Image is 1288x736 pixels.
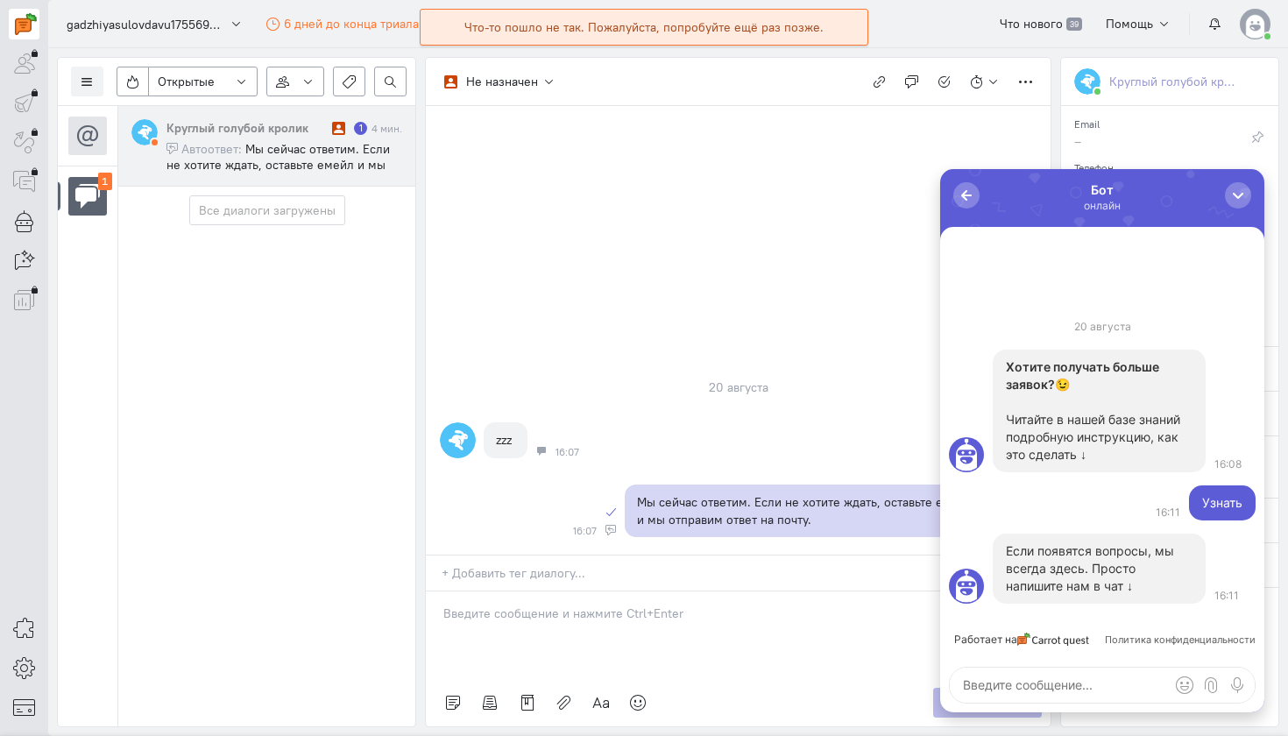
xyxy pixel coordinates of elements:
[1042,25,1100,43] span: Я согласен
[57,8,252,39] button: gadzhiyasulovdavu1755695118
[98,173,113,191] div: 1
[148,67,258,96] button: Открытые
[354,122,367,135] div: Есть неотвеченное сообщение пользователя
[464,18,824,36] div: Что-то пошло не так. Пожалуйста, попробуйте ещё раз позже.
[166,141,390,188] span: Мы сейчас ответим. Если не хотите ждать, оставьте емейл и мы отправим ответ на почту.
[9,461,154,480] a: Работает на
[990,9,1091,39] a: Что нового 39
[171,19,1007,49] div: Мы используем cookies для улучшения работы сайта, анализа трафика и персонализации. Используя сай...
[1074,132,1242,154] div: –
[1096,9,1181,39] button: Помощь
[466,73,538,90] div: Не назначен
[605,525,616,535] div: Автоответ
[1106,16,1153,32] span: Помощь
[189,195,345,225] button: Все диалоги загружены
[372,121,402,136] div: 4 мин.
[158,73,215,90] span: Открытые
[77,464,149,478] img: logo.svg
[637,493,980,528] div: Мы сейчас ответим. Если не хотите ждать, оставьте емейл и мы отправим ответ на почту.
[573,525,597,537] span: 16:07
[435,67,565,96] button: Не назначен
[1074,113,1100,131] small: Email
[262,325,302,343] div: Узнать
[66,190,219,223] strong: Хотите получать больше заявок?
[1240,9,1270,39] img: default-v4.png
[67,16,224,33] span: gadzhiyasulovdavu1755695118
[1027,17,1115,52] button: Я согласен
[14,463,77,478] div: Работает на
[284,16,419,32] span: 6 дней до конца триала
[66,373,252,426] p: Если появятся вопросы, мы всегда здесь. Просто напишите нам в чат ↓
[274,420,299,433] span: 16:11
[166,119,328,137] div: Круглый голубой кролик
[274,288,301,301] span: 16:08
[181,141,242,157] span: Автоответ:
[1000,16,1063,32] span: Что нового
[496,431,515,449] div: zzz
[556,446,579,458] span: 16:07
[933,688,1043,718] button: Отправить
[699,375,778,400] div: 20 августа
[1074,157,1114,174] small: Телефон
[125,147,200,167] div: 20 августа
[66,189,252,224] p: 😉
[144,13,180,29] div: Бот
[15,13,37,35] img: carrot-quest.svg
[216,336,240,350] span: 16:11
[165,466,315,476] a: Политика конфиденциальности
[1109,73,1235,90] div: Круглый голубой кролик
[1066,18,1081,32] span: 39
[284,503,310,529] button: Голосовое сообщение
[332,122,345,135] i: Диалог не разобран
[943,35,973,48] a: здесь
[144,29,180,45] div: онлайн
[66,242,252,294] p: Читайте в нашей базе знаний подробную инструкцию, как это сделать ↓
[536,446,547,456] div: Чат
